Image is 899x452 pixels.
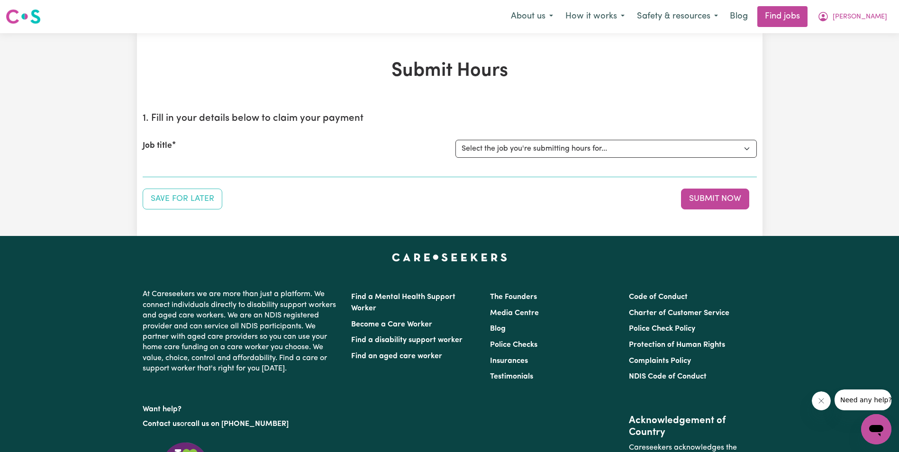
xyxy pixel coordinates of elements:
iframe: Close message [812,391,831,410]
a: Careseekers logo [6,6,41,27]
span: [PERSON_NAME] [833,12,887,22]
button: Submit your job report [681,189,749,209]
button: How it works [559,7,631,27]
a: Blog [724,6,754,27]
a: Find an aged care worker [351,353,442,360]
p: At Careseekers we are more than just a platform. We connect individuals directly to disability su... [143,285,340,378]
p: Want help? [143,400,340,415]
a: Insurances [490,357,528,365]
h1: Submit Hours [143,60,757,82]
h2: Acknowledgement of Country [629,415,756,439]
a: Careseekers home page [392,253,507,261]
a: Police Check Policy [629,325,695,333]
a: Testimonials [490,373,533,380]
a: NDIS Code of Conduct [629,373,707,380]
a: Police Checks [490,341,537,349]
a: Media Centre [490,309,539,317]
p: or [143,415,340,433]
span: Need any help? [6,7,57,14]
a: Find a Mental Health Support Worker [351,293,455,312]
a: Code of Conduct [629,293,688,301]
a: Protection of Human Rights [629,341,725,349]
a: The Founders [490,293,537,301]
a: Blog [490,325,506,333]
a: Contact us [143,420,180,428]
button: About us [505,7,559,27]
label: Job title [143,140,172,152]
h2: 1. Fill in your details below to claim your payment [143,113,757,125]
a: call us on [PHONE_NUMBER] [187,420,289,428]
a: Charter of Customer Service [629,309,729,317]
a: Find jobs [757,6,808,27]
button: My Account [811,7,893,27]
button: Safety & resources [631,7,724,27]
a: Complaints Policy [629,357,691,365]
button: Save your job report [143,189,222,209]
a: Find a disability support worker [351,336,463,344]
a: Become a Care Worker [351,321,432,328]
iframe: Button to launch messaging window [861,414,891,444]
img: Careseekers logo [6,8,41,25]
iframe: Message from company [835,389,891,410]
